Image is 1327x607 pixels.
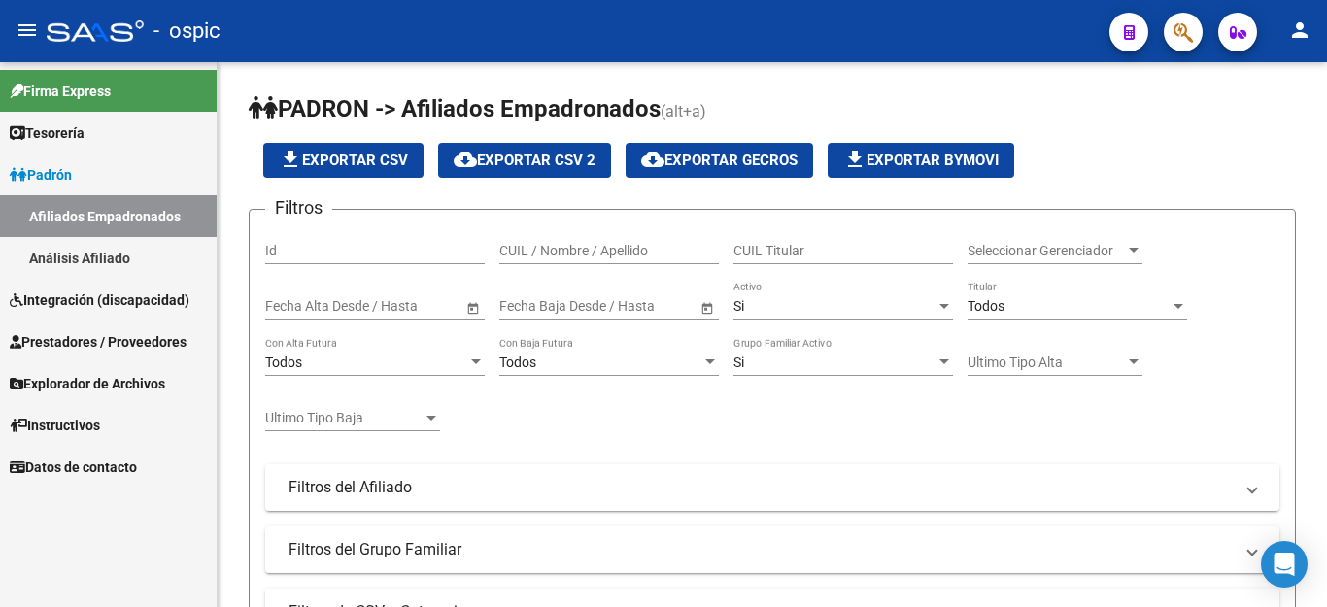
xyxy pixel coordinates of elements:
[641,152,798,169] span: Exportar GECROS
[968,243,1125,259] span: Seleccionar Gerenciador
[265,410,423,426] span: Ultimo Tipo Baja
[10,81,111,102] span: Firma Express
[279,148,302,171] mat-icon: file_download
[249,95,661,122] span: PADRON -> Afiliados Empadronados
[153,10,221,52] span: - ospic
[499,354,536,370] span: Todos
[454,148,477,171] mat-icon: cloud_download
[10,456,137,478] span: Datos de contacto
[697,297,717,318] button: Open calendar
[641,148,664,171] mat-icon: cloud_download
[1288,18,1311,42] mat-icon: person
[968,354,1125,371] span: Ultimo Tipo Alta
[454,152,595,169] span: Exportar CSV 2
[1261,541,1308,588] div: Open Intercom Messenger
[279,152,408,169] span: Exportar CSV
[733,354,744,370] span: Si
[968,298,1004,314] span: Todos
[438,143,611,178] button: Exportar CSV 2
[263,143,424,178] button: Exportar CSV
[265,354,302,370] span: Todos
[10,331,187,353] span: Prestadores / Proveedores
[843,152,999,169] span: Exportar Bymovi
[289,539,1233,560] mat-panel-title: Filtros del Grupo Familiar
[265,194,332,221] h3: Filtros
[661,102,706,120] span: (alt+a)
[10,289,189,311] span: Integración (discapacidad)
[10,122,85,144] span: Tesorería
[16,18,39,42] mat-icon: menu
[265,526,1279,573] mat-expansion-panel-header: Filtros del Grupo Familiar
[342,298,437,315] input: End date
[10,373,165,394] span: Explorador de Archivos
[626,143,813,178] button: Exportar GECROS
[10,164,72,185] span: Padrón
[462,297,483,318] button: Open calendar
[10,415,100,436] span: Instructivos
[265,298,325,315] input: Start date
[828,143,1014,178] button: Exportar Bymovi
[499,298,560,315] input: Start date
[576,298,671,315] input: End date
[733,298,744,314] span: Si
[265,464,1279,511] mat-expansion-panel-header: Filtros del Afiliado
[289,477,1233,498] mat-panel-title: Filtros del Afiliado
[843,148,867,171] mat-icon: file_download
